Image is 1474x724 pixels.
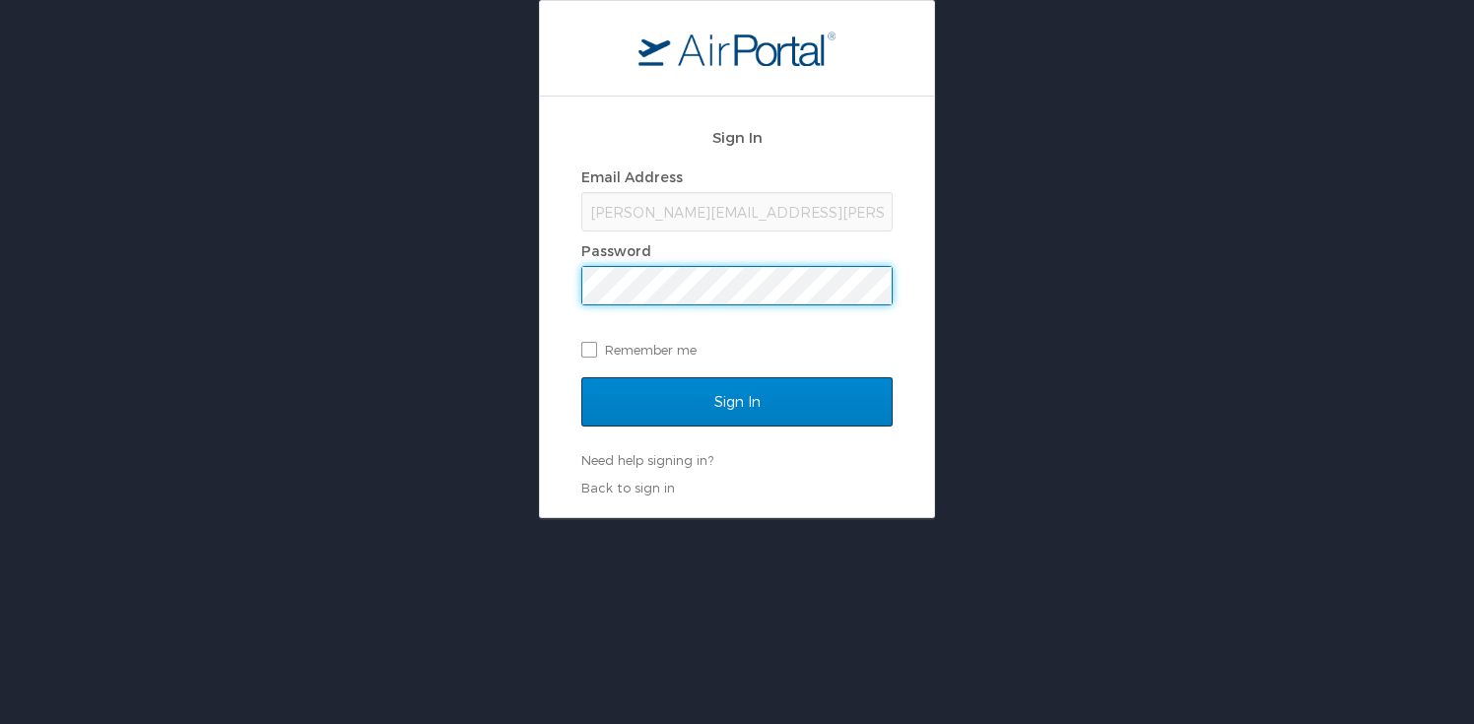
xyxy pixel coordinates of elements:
label: Remember me [581,335,893,364]
label: Email Address [581,168,683,185]
label: Password [581,242,651,259]
h2: Sign In [581,126,893,149]
img: logo [638,31,836,66]
a: Back to sign in [581,480,675,495]
a: Need help signing in? [581,452,713,468]
input: Sign In [581,377,893,427]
